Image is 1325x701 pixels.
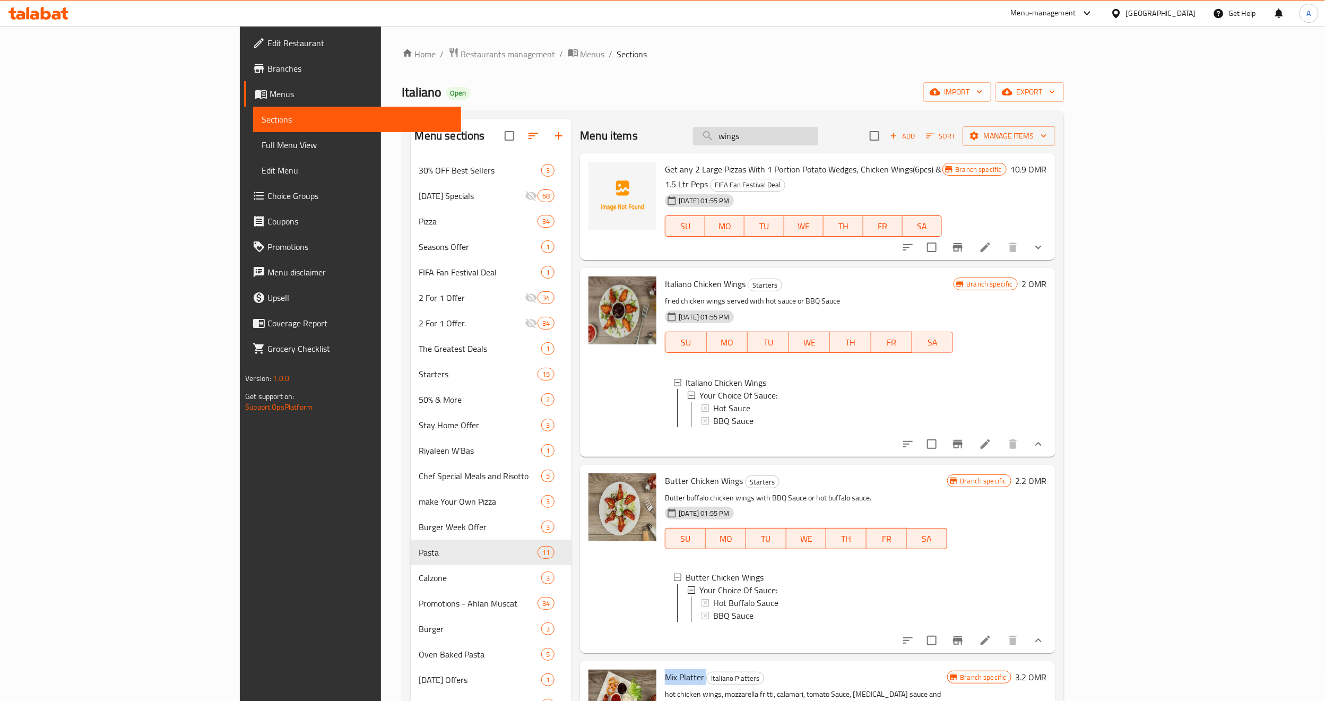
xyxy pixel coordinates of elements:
button: show more [1026,235,1051,260]
span: Sections [262,113,453,126]
span: SU [670,335,702,350]
span: Your Choice Of Sauce: [699,389,777,402]
span: 1 [542,267,554,278]
h6: 2 OMR [1022,276,1047,291]
span: MO [710,531,742,547]
span: Sort sections [521,123,546,149]
span: Coupons [267,215,453,228]
div: items [541,572,555,584]
span: Stay Home Offer [419,419,542,431]
div: 30% OFF Best Sellers3 [411,158,572,183]
div: Calzone3 [411,565,572,591]
button: show more [1026,431,1051,457]
span: TU [750,531,782,547]
span: 1 [542,242,554,252]
span: TU [752,335,784,350]
span: 1.0.0 [273,371,290,385]
svg: Inactive section [525,291,538,304]
span: 3 [542,573,554,583]
div: Riyaleen W’Bas1 [411,438,572,463]
div: items [538,215,555,228]
button: MO [705,215,744,237]
span: [DATE] 01:55 PM [674,508,733,518]
h6: 10.9 OMR [1011,162,1047,177]
div: FIFA Fan Festival Deal [710,179,785,192]
button: TH [824,215,863,237]
span: FIFA Fan Festival Deal [711,179,785,191]
div: The Greatest Deals1 [411,336,572,361]
span: SA [916,335,949,350]
span: Promotions - Ahlan Muscat [419,597,538,610]
span: Select to update [921,629,943,652]
span: Sections [617,48,647,60]
div: Menu-management [1011,7,1076,20]
button: TU [748,332,789,353]
span: Seasons Offer [419,240,542,253]
span: WE [791,531,822,547]
a: Restaurants management [448,47,556,61]
a: Edit menu item [979,634,992,647]
a: Support.OpsPlatform [245,400,313,414]
span: Italiano Chicken Wings [686,376,766,389]
button: FR [867,528,907,549]
span: TU [749,219,780,234]
span: FR [868,219,898,234]
span: FIFA Fan Festival Deal [419,266,542,279]
button: WE [784,215,824,237]
button: FR [871,332,912,353]
div: Chef Special Meals and Risotto [419,470,542,482]
div: items [538,291,555,304]
span: MO [709,219,740,234]
span: Branch specific [956,476,1011,486]
button: SA [903,215,942,237]
span: Edit Restaurant [267,37,453,49]
button: SA [907,528,947,549]
span: Burger Week Offer [419,521,542,533]
div: FIFA Fan Festival Deal1 [411,259,572,285]
div: Burger Week Offer3 [411,514,572,540]
div: 30% OFF Best Sellers [419,164,542,177]
button: Add section [546,123,571,149]
span: SU [670,531,702,547]
span: Grocery Checklist [267,342,453,355]
div: Seasons Offer1 [411,234,572,259]
button: Branch-specific-item [945,628,971,653]
button: Manage items [963,126,1055,146]
span: 34 [538,318,554,328]
img: Italiano Chicken Wings [588,276,656,344]
a: Edit menu item [979,438,992,451]
span: TH [830,531,862,547]
h6: 3.2 OMR [1016,670,1047,685]
span: 3 [542,522,554,532]
input: search [693,127,818,145]
span: Sort items [920,128,963,144]
div: items [541,521,555,533]
div: Chef Special Meals and Risotto5 [411,463,572,489]
a: Menus [244,81,461,107]
span: Coverage Report [267,317,453,330]
span: make Your Own Pizza [419,495,542,508]
h2: Menu items [580,128,638,144]
button: WE [789,332,830,353]
div: items [541,495,555,508]
div: Ramadan Offers [419,673,542,686]
span: 2 For 1 Offer [419,291,525,304]
button: Branch-specific-item [945,431,971,457]
span: WE [793,335,826,350]
div: items [541,444,555,457]
span: Menus [581,48,605,60]
span: FR [871,531,903,547]
span: Starters [419,368,538,380]
span: Get support on: [245,390,294,403]
a: Edit Menu [253,158,461,183]
div: items [541,648,555,661]
span: The Greatest Deals [419,342,542,355]
button: show more [1026,628,1051,653]
div: 50% & More2 [411,387,572,412]
div: [DATE] Specials68 [411,183,572,209]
